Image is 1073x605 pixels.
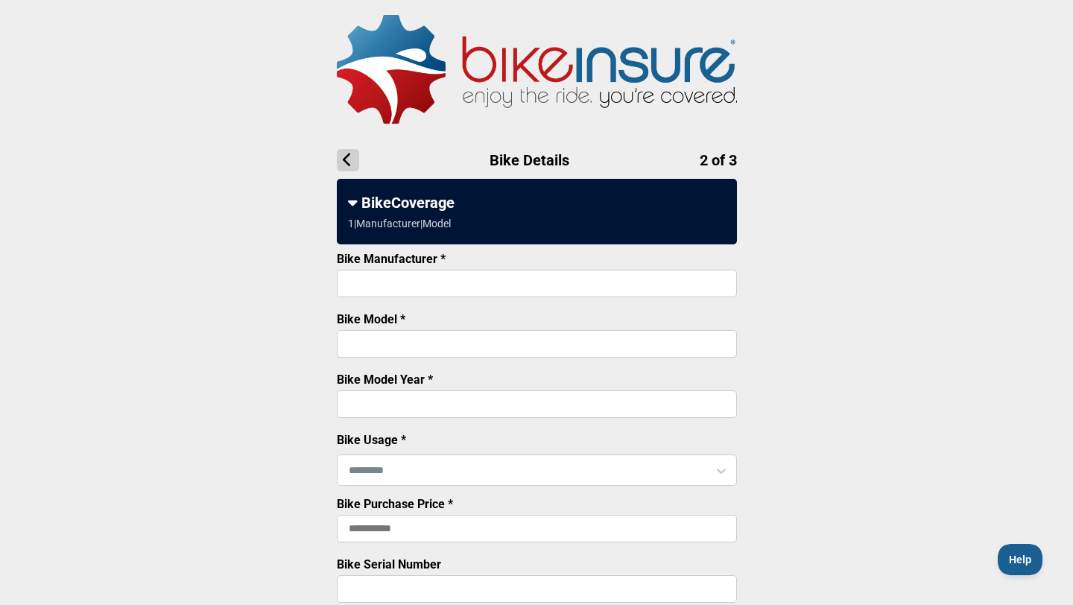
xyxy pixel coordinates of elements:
div: BikeCoverage [348,194,726,212]
h1: Bike Details [337,149,737,171]
label: Bike Model * [337,312,405,326]
div: 1 | Manufacturer | Model [348,218,451,229]
iframe: Toggle Customer Support [998,544,1043,575]
label: Bike Serial Number [337,557,441,571]
label: Bike Model Year * [337,373,433,387]
label: Bike Purchase Price * [337,497,453,511]
span: 2 of 3 [700,151,737,169]
label: Bike Manufacturer * [337,252,446,266]
label: Bike Usage * [337,433,406,447]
